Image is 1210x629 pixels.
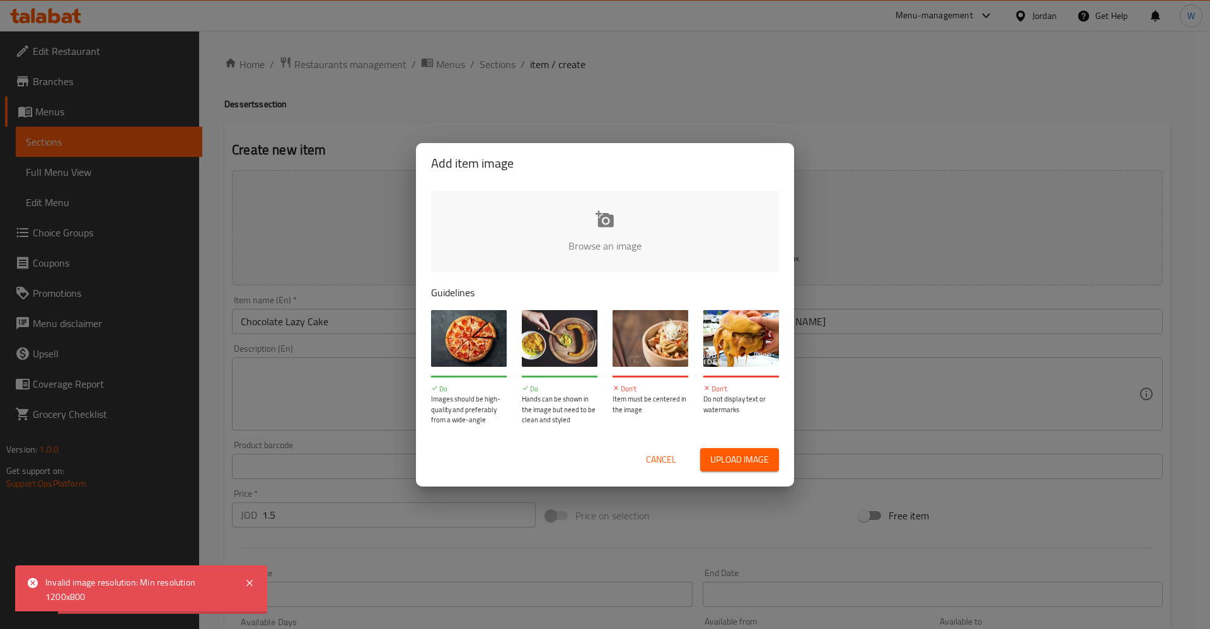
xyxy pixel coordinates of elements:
p: Item must be centered in the image [613,394,688,415]
p: Don't [703,384,779,395]
div: Invalid image resolution: Min resolution 1200x800 [45,575,232,604]
button: Upload image [700,448,779,471]
span: Cancel [646,452,676,468]
h2: Add item image [431,153,779,173]
img: guide-img-4@3x.jpg [703,310,779,367]
p: Do [522,384,597,395]
p: Do [431,384,507,395]
span: Upload image [710,452,769,468]
p: Do not display text or watermarks [703,394,779,415]
p: Don't [613,384,688,395]
img: guide-img-2@3x.jpg [522,310,597,367]
p: Hands can be shown in the image but need to be clean and styled [522,394,597,425]
img: guide-img-1@3x.jpg [431,310,507,367]
img: guide-img-3@3x.jpg [613,310,688,367]
p: Guidelines [431,285,779,300]
button: Cancel [641,448,681,471]
p: Images should be high-quality and preferably from a wide-angle [431,394,507,425]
